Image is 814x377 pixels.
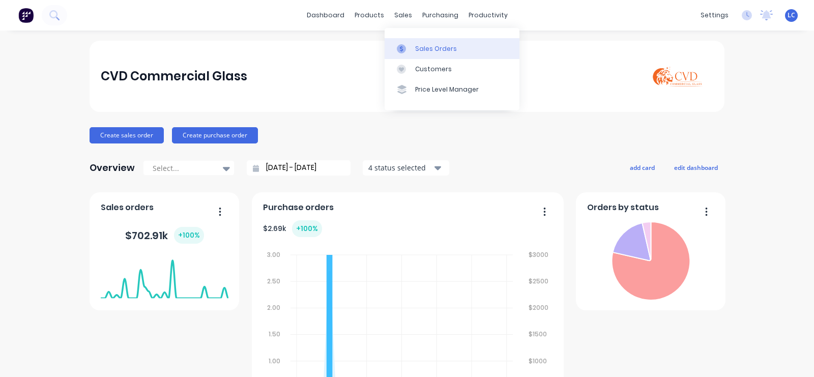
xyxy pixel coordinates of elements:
[268,357,280,365] tspan: 1.00
[385,59,519,79] a: Customers
[529,250,548,259] tspan: $3000
[350,8,389,23] div: products
[623,161,661,174] button: add card
[302,8,350,23] a: dashboard
[695,8,734,23] div: settings
[267,250,280,259] tspan: 3.00
[415,85,479,94] div: Price Level Manager
[642,50,713,103] img: CVD Commercial Glass
[667,161,724,174] button: edit dashboard
[101,201,154,214] span: Sales orders
[125,227,204,244] div: $ 702.91k
[90,158,135,178] div: Overview
[529,330,547,339] tspan: $1500
[415,44,457,53] div: Sales Orders
[385,79,519,100] a: Price Level Manager
[363,160,449,176] button: 4 status selected
[268,330,280,339] tspan: 1.50
[529,357,547,365] tspan: $1000
[788,11,795,20] span: LC
[415,65,452,74] div: Customers
[263,201,334,214] span: Purchase orders
[267,277,280,285] tspan: 2.50
[172,127,258,143] button: Create purchase order
[101,66,247,86] div: CVD Commercial Glass
[529,303,548,312] tspan: $2000
[292,220,322,237] div: + 100 %
[267,303,280,312] tspan: 2.00
[263,220,322,237] div: $ 2.69k
[587,201,659,214] span: Orders by status
[417,8,463,23] div: purchasing
[368,162,432,173] div: 4 status selected
[463,8,513,23] div: productivity
[18,8,34,23] img: Factory
[385,38,519,59] a: Sales Orders
[389,8,417,23] div: sales
[529,277,548,285] tspan: $2500
[174,227,204,244] div: + 100 %
[90,127,164,143] button: Create sales order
